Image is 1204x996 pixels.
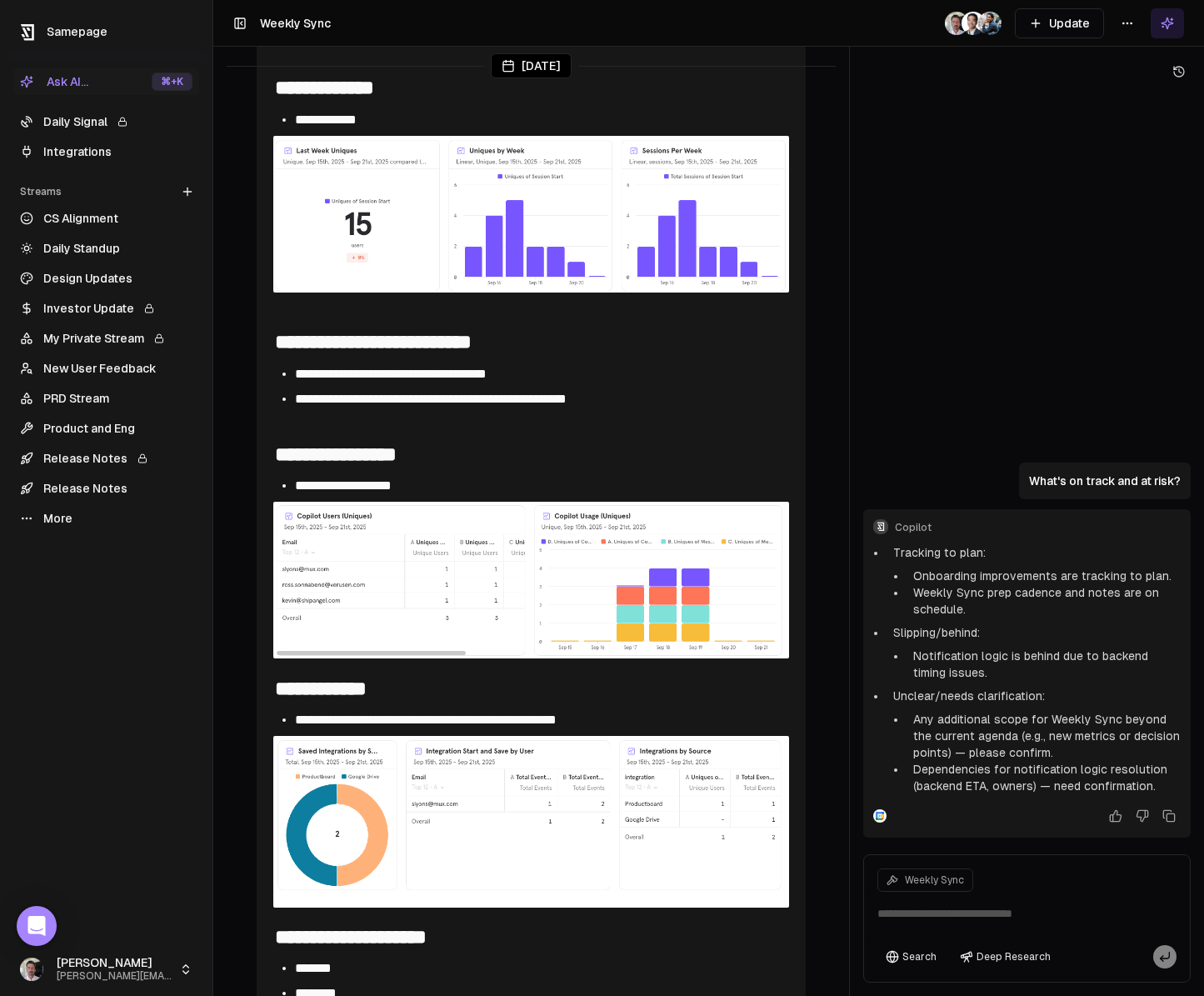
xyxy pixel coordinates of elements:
img: 2025-09-22_11-41-36.png [273,502,789,658]
button: Ask AI...⌘+K [13,68,199,95]
button: Deep Research [952,945,1059,968]
img: _image [20,958,43,981]
a: PRD Stream [13,385,199,412]
a: My Private Stream [13,325,199,352]
span: Copilot [895,521,1181,534]
img: _image [945,12,968,35]
button: Update [1015,8,1104,38]
img: 1695405595226.jpeg [978,12,1002,35]
a: CS Alignment [13,205,199,232]
li: Dependencies for notification logic resolution (backend ETA, owners) — need confirmation. [907,761,1181,794]
span: [PERSON_NAME][EMAIL_ADDRESS] [57,970,172,983]
a: Investor Update [13,295,199,322]
div: [DATE] [491,53,572,78]
a: Product and Eng [13,415,199,442]
img: 2025-09-22_11-42-11.png [273,736,789,908]
button: Search [877,945,945,968]
li: Onboarding improvements are tracking to plan. [907,568,1181,584]
a: New User Feedback [13,355,199,382]
img: _image [962,12,985,35]
li: Notification logic is behind due to backend timing issues. [907,648,1181,681]
a: Daily Standup [13,235,199,262]
div: Ask AI... [20,73,88,90]
a: Release Notes [13,445,199,472]
button: [PERSON_NAME][PERSON_NAME][EMAIL_ADDRESS] [13,949,199,989]
span: Weekly Sync [905,873,964,887]
p: What's on track and at risk? [1029,473,1181,489]
a: Integrations [13,138,199,165]
div: Streams [13,178,199,205]
span: [PERSON_NAME] [57,956,172,971]
li: Weekly Sync prep cadence and notes are on schedule. [907,584,1181,618]
li: Any additional scope for Weekly Sync beyond the current agenda (e.g., new metrics or decision poi... [907,711,1181,761]
a: Release Notes [13,475,199,502]
img: 2025-09-22_11-38-04.png [273,136,789,293]
div: ⌘ +K [152,73,192,91]
a: More [13,505,199,532]
p: Tracking to plan: [893,544,1181,561]
img: Google Calendar [873,809,887,823]
span: Samepage [47,25,107,38]
p: Slipping/behind: [893,624,1181,641]
p: Unclear/needs clarification: [893,688,1181,704]
a: Design Updates [13,265,199,292]
div: Open Intercom Messenger [17,906,57,946]
a: Daily Signal [13,108,199,135]
span: Weekly Sync [260,17,331,30]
